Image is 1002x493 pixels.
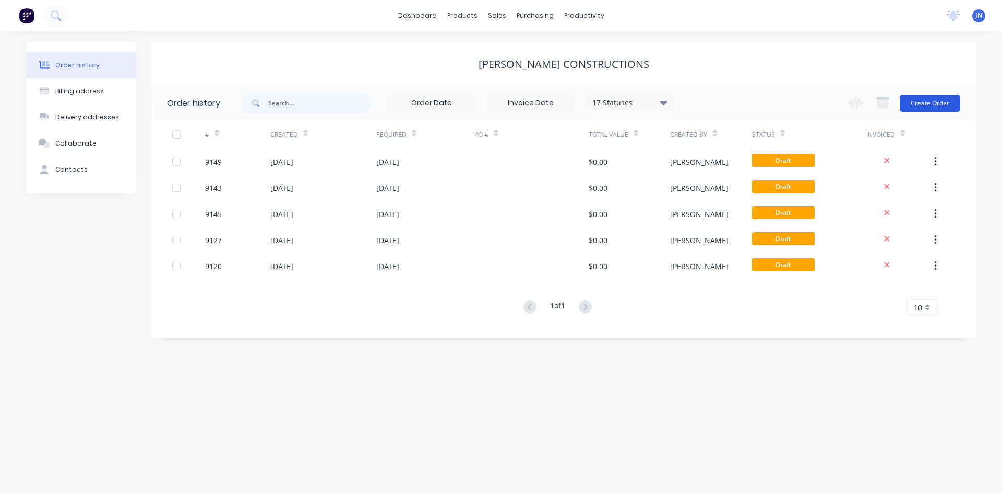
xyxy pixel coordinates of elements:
div: Status [752,120,866,149]
div: [PERSON_NAME] [670,209,729,220]
div: [DATE] [376,157,399,167]
div: [PERSON_NAME] [670,157,729,167]
div: [DATE] [270,183,293,194]
div: Delivery addresses [55,113,119,122]
div: 9120 [205,261,222,272]
div: 9149 [205,157,222,167]
div: $0.00 [589,157,607,167]
button: Collaborate [26,130,136,157]
div: [DATE] [270,235,293,246]
div: $0.00 [589,235,607,246]
input: Search... [268,93,372,114]
div: Contacts [55,165,88,174]
div: 1 of 1 [550,300,565,315]
div: 17 Statuses [586,97,674,109]
button: Billing address [26,78,136,104]
div: Order history [167,97,220,110]
div: Billing address [55,87,104,96]
div: [DATE] [270,157,293,167]
span: Draft [752,180,815,193]
div: Total Value [589,130,628,139]
div: Order history [55,61,100,70]
input: Invoice Date [487,95,575,111]
div: productivity [559,8,610,23]
div: PO # [474,120,589,149]
div: Invoiced [866,120,932,149]
div: [DATE] [376,183,399,194]
div: [PERSON_NAME] [670,183,729,194]
div: [DATE] [376,235,399,246]
span: JN [975,11,982,20]
div: # [205,130,209,139]
span: Draft [752,258,815,271]
span: Draft [752,232,815,245]
div: Created [270,120,376,149]
div: $0.00 [589,183,607,194]
button: Order history [26,52,136,78]
div: 9145 [205,209,222,220]
div: sales [483,8,511,23]
div: 9143 [205,183,222,194]
div: [DATE] [270,209,293,220]
span: Draft [752,154,815,167]
div: [PERSON_NAME] Constructions [479,58,649,70]
div: [DATE] [376,261,399,272]
button: Contacts [26,157,136,183]
div: [DATE] [270,261,293,272]
div: $0.00 [589,261,607,272]
div: Created By [670,130,707,139]
div: 9127 [205,235,222,246]
div: $0.00 [589,209,607,220]
div: Total Value [589,120,670,149]
button: Create Order [900,95,960,112]
div: [DATE] [376,209,399,220]
div: products [442,8,483,23]
div: Created [270,130,298,139]
div: PO # [474,130,488,139]
div: Status [752,130,775,139]
div: Required [376,130,407,139]
div: Created By [670,120,751,149]
div: [PERSON_NAME] [670,261,729,272]
div: Required [376,120,474,149]
button: Delivery addresses [26,104,136,130]
span: Draft [752,206,815,219]
img: Factory [19,8,34,23]
div: purchasing [511,8,559,23]
a: dashboard [393,8,442,23]
input: Order Date [388,95,475,111]
div: # [205,120,270,149]
div: [PERSON_NAME] [670,235,729,246]
div: Invoiced [866,130,895,139]
span: 10 [914,302,922,313]
div: Collaborate [55,139,97,148]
